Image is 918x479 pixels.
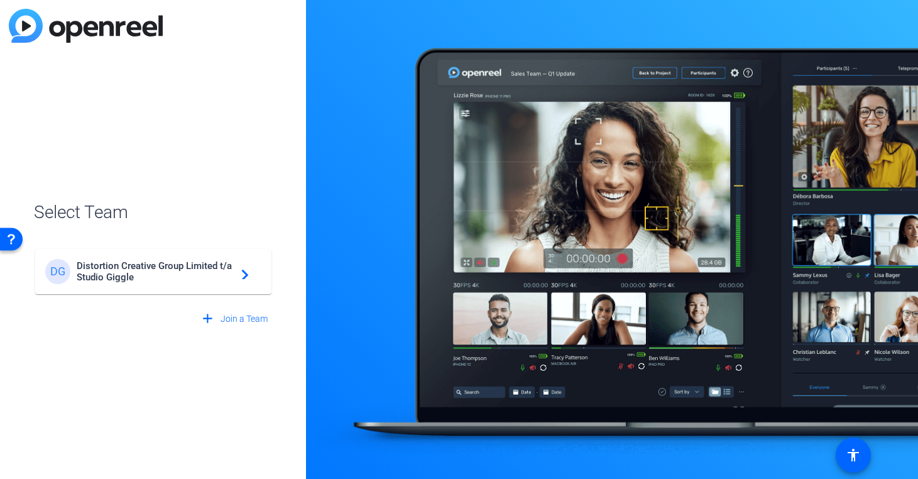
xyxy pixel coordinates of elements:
[195,308,273,331] button: Join a Team
[77,260,234,283] span: Distortion Creative Group Limited t/a Studio Giggle
[234,264,249,279] mat-icon: navigate_next
[221,312,268,326] span: Join a Team
[9,9,163,43] img: blue-gradient.svg
[34,199,273,226] span: Select Team
[846,448,861,463] mat-icon: accessibility
[45,259,70,284] div: DG
[200,311,216,327] mat-icon: add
